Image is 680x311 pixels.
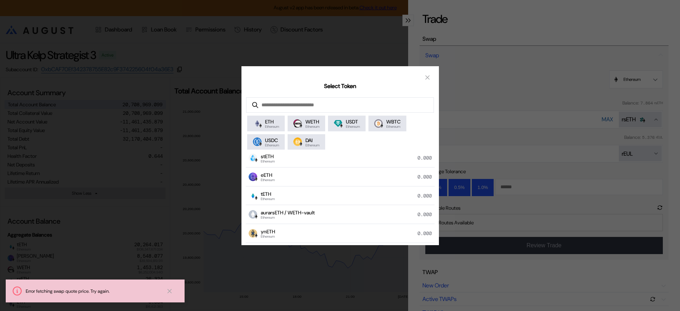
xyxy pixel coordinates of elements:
[261,197,275,201] span: Ethereum
[417,209,435,219] div: 0.000
[417,228,435,238] div: 0.000
[374,119,383,128] img: wrapped_bitcoin_wbtc.png
[299,123,303,128] img: svg+xml,%3c
[339,123,343,128] img: svg+xml,%3c
[265,118,279,125] span: ETH
[258,142,263,146] img: svg+xml,%3c
[346,125,360,128] span: Ethereum
[265,125,279,128] span: Ethereum
[261,228,275,235] span: ynETH
[386,125,401,128] span: Ethereum
[249,154,257,162] img: steth_logo.png
[265,144,279,147] span: Ethereum
[293,119,302,128] img: weth.png
[265,137,279,144] span: USDC
[254,196,258,200] img: svg+xml,%3c
[249,172,257,181] img: ether.fi_eETH.png
[261,235,275,238] span: Ethereum
[305,118,319,125] span: WETH
[299,142,303,146] img: svg+xml,%3c
[261,160,275,163] span: Ethereum
[258,123,263,128] img: svg+xml,%3c
[261,153,275,160] span: stETH
[253,137,261,146] img: usdc.png
[26,288,160,294] div: Error fetching swap quote price. Try again.
[305,125,319,128] span: Ethereum
[261,216,315,219] span: Ethereum
[422,72,433,83] button: close modal
[346,118,360,125] span: USDT
[417,172,435,182] div: 0.000
[249,229,257,238] img: ynETH-YieldNest.png
[324,82,356,90] h2: Select Token
[261,178,275,182] span: Ethereum
[253,119,261,128] img: ethereum.png
[261,191,275,197] span: tETH
[334,119,342,128] img: Tether.png
[305,144,319,147] span: Ethereum
[293,137,302,146] img: Badge_Dai.png
[249,191,257,200] img: tETH_logo_2_%281%29.png
[380,123,384,128] img: svg+xml,%3c
[254,177,258,181] img: svg+xml,%3c
[386,118,401,125] span: WBTC
[254,158,258,162] img: svg+xml,%3c
[417,153,435,163] div: 0.000
[305,137,319,144] span: DAI
[249,210,257,219] img: empty-token.png
[417,191,435,201] div: 0.000
[254,214,258,219] img: svg+xml,%3c
[261,172,275,178] span: eETH
[254,233,258,238] img: svg+xml,%3c
[261,209,315,216] span: aurarsETH / WETH-vault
